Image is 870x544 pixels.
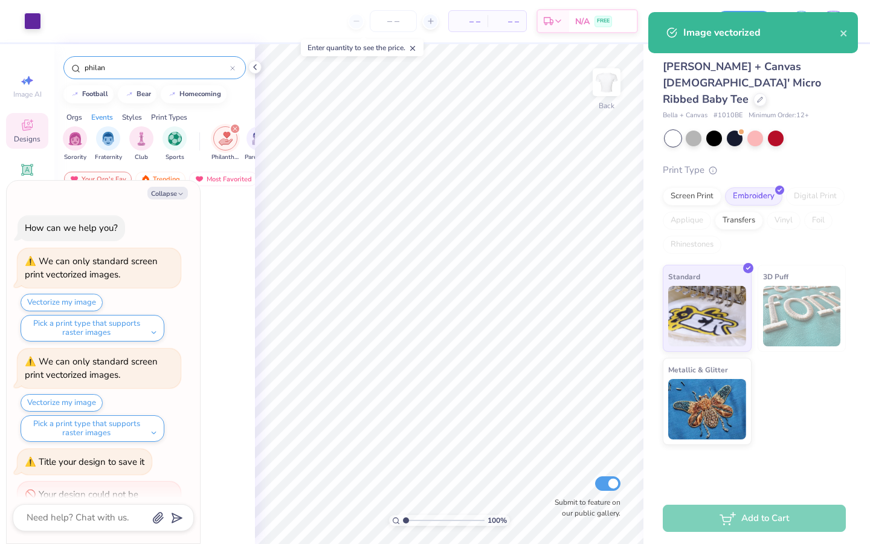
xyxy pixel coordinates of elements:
[245,153,272,162] span: Parent's Weekend
[548,497,620,519] label: Submit to feature on our public gallery.
[599,100,614,111] div: Back
[91,112,113,123] div: Events
[715,212,763,230] div: Transfers
[804,212,833,230] div: Foil
[21,294,103,311] button: Vectorize my image
[763,286,841,346] img: 3D Puff
[749,111,809,121] span: Minimum Order: 12 +
[21,415,164,442] button: Pick a print type that supports raster images
[495,15,519,28] span: – –
[763,270,788,283] span: 3D Puff
[82,91,108,97] div: football
[663,111,707,121] span: Bella + Canvas
[195,175,204,183] img: most_fav.gif
[252,132,266,146] img: Parent's Weekend Image
[63,126,87,162] div: filter for Sorority
[597,17,610,25] span: FREE
[66,112,82,123] div: Orgs
[163,126,187,162] div: filter for Sports
[668,363,728,376] span: Metallic & Glitter
[456,15,480,28] span: – –
[166,153,184,162] span: Sports
[163,126,187,162] button: filter button
[668,379,746,439] img: Metallic & Glitter
[211,126,239,162] button: filter button
[83,62,230,74] input: Try "Alpha"
[663,59,821,106] span: [PERSON_NAME] + Canvas [DEMOGRAPHIC_DATA]' Micro Ribbed Baby Tee
[840,25,848,40] button: close
[135,153,148,162] span: Club
[118,85,156,103] button: bear
[245,126,272,162] button: filter button
[141,175,150,183] img: trending.gif
[663,187,721,206] div: Screen Print
[668,286,746,346] img: Standard
[647,9,706,33] input: Untitled Design
[39,456,144,468] div: Title your design to save it
[135,132,148,146] img: Club Image
[25,222,118,234] div: How can we help you?
[64,153,86,162] span: Sorority
[137,91,151,97] div: bear
[370,10,417,32] input: – –
[13,89,42,99] span: Image AI
[14,134,40,144] span: Designs
[683,25,840,40] div: Image vectorized
[663,212,711,230] div: Applique
[135,172,185,186] div: Trending
[211,126,239,162] div: filter for Philanthropy
[129,126,153,162] button: filter button
[95,126,122,162] div: filter for Fraternity
[68,132,82,146] img: Sorority Image
[21,315,164,342] button: Pick a print type that supports raster images
[124,91,134,98] img: trend_line.gif
[714,111,743,121] span: # 1010BE
[101,132,115,146] img: Fraternity Image
[301,39,424,56] div: Enter quantity to see the price.
[167,91,177,98] img: trend_line.gif
[575,15,590,28] span: N/A
[63,85,114,103] button: football
[168,132,182,146] img: Sports Image
[64,172,132,186] div: Your Org's Fav
[151,112,187,123] div: Print Types
[13,179,42,189] span: Add Text
[63,126,87,162] button: filter button
[211,153,239,162] span: Philanthropy
[122,112,142,123] div: Styles
[95,153,122,162] span: Fraternity
[219,132,233,146] img: Philanthropy Image
[663,236,721,254] div: Rhinestones
[786,187,845,206] div: Digital Print
[179,91,221,97] div: homecoming
[69,175,79,183] img: most_fav.gif
[663,163,846,177] div: Print Type
[95,126,122,162] button: filter button
[70,91,80,98] img: trend_line.gif
[147,187,188,199] button: Collapse
[767,212,801,230] div: Vinyl
[594,70,619,94] img: Back
[129,126,153,162] div: filter for Club
[25,255,158,281] div: We can only standard screen print vectorized images.
[25,355,158,381] div: We can only standard screen print vectorized images.
[725,187,782,206] div: Embroidery
[189,172,257,186] div: Most Favorited
[245,126,272,162] div: filter for Parent's Weekend
[488,515,507,526] span: 100 %
[161,85,227,103] button: homecoming
[668,270,700,283] span: Standard
[21,394,103,412] button: Vectorize my image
